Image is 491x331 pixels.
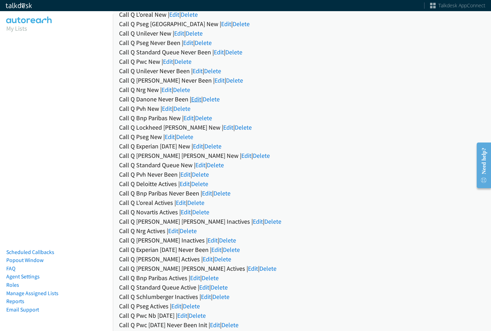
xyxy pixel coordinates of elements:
[180,180,190,188] a: Edit
[119,85,485,94] div: Call Q Nrg New | |
[119,226,485,236] div: Call Q Nrg Actives | |
[248,264,258,272] a: Edit
[119,141,485,151] div: Call Q Experian [DATE] New | |
[119,301,485,311] div: Call Q Pseg Actives | |
[119,311,485,320] div: Call Q Pwc Nb [DATE] | |
[169,10,179,18] a: Edit
[6,298,24,305] a: Reports
[259,264,276,272] a: Delete
[201,293,211,301] a: Edit
[430,2,485,9] a: Talkdesk AppConnect
[183,302,200,310] a: Delete
[6,290,59,297] a: Manage Assigned Lists
[162,105,172,113] a: Edit
[6,282,19,288] a: Roles
[202,274,219,282] a: Delete
[253,152,270,160] a: Delete
[162,86,172,94] a: Edit
[204,142,221,150] a: Delete
[181,10,198,18] a: Delete
[119,236,485,245] div: Call Q [PERSON_NAME] Inactives | |
[6,265,15,272] a: FAQ
[180,170,190,178] a: Edit
[119,94,485,104] div: Call Q Danone Never Been | |
[195,114,212,122] a: Delete
[174,57,192,66] a: Delete
[173,105,190,113] a: Delete
[119,179,485,188] div: Call Q Deloitte Actives | |
[181,208,191,216] a: Edit
[6,273,40,280] a: Agent Settings
[174,29,184,37] a: Edit
[215,76,225,84] a: Edit
[119,207,485,217] div: Call Q Novartis Actives | |
[119,292,485,301] div: Call Q Schlumberger Inactives | |
[225,48,242,56] a: Delete
[193,142,203,150] a: Edit
[119,123,485,132] div: Call Q Lockheed [PERSON_NAME] New | |
[223,123,233,131] a: Edit
[119,66,485,76] div: Call Q Unilever Never Been | |
[183,39,193,47] a: Edit
[203,95,220,103] a: Delete
[119,132,485,141] div: Call Q Pseg New | |
[180,227,197,235] a: Delete
[173,86,190,94] a: Delete
[119,10,485,19] div: Call Q L'oreal New | |
[226,76,243,84] a: Delete
[6,249,54,255] a: Scheduled Callbacks
[199,283,209,291] a: Edit
[233,20,250,28] a: Delete
[119,160,485,170] div: Call Q Standard Queue New | |
[195,161,205,169] a: Edit
[119,76,485,85] div: Call Q [PERSON_NAME] Never Been | |
[119,38,485,47] div: Call Q Pseg Never Been | |
[171,302,181,310] a: Edit
[6,306,39,313] a: Email Support
[192,208,209,216] a: Delete
[207,161,224,169] a: Delete
[119,47,485,57] div: Call Q Standard Queue Never Been | |
[187,199,204,207] a: Delete
[214,48,224,56] a: Edit
[119,57,485,66] div: Call Q Pwc New | |
[119,254,485,264] div: Call Q [PERSON_NAME] Actives | |
[176,199,186,207] a: Edit
[119,198,485,207] div: Call Q L'oreal Actives | |
[241,152,251,160] a: Edit
[184,114,194,122] a: Edit
[119,245,485,254] div: Call Q Experian [DATE] Never Been | |
[168,227,178,235] a: Edit
[186,29,203,37] a: Delete
[191,180,208,188] a: Delete
[119,170,485,179] div: Call Q Pvh Never Been | |
[119,19,485,29] div: Call Q Pseg [GEOGRAPHIC_DATA] New | |
[119,283,485,292] div: Call Q Standard Queue Active | |
[264,217,281,225] a: Delete
[212,293,229,301] a: Delete
[165,133,175,141] a: Edit
[6,24,27,32] a: My Lists
[221,20,231,28] a: Edit
[176,133,193,141] a: Delete
[471,138,491,193] iframe: Resource Center
[195,39,212,47] a: Delete
[119,217,485,226] div: Call Q [PERSON_NAME] [PERSON_NAME] Inactives | |
[119,113,485,123] div: Call Q Bnp Paribas New | |
[119,273,485,283] div: Call Q Bnp Paribas Actives | |
[119,320,485,330] div: Call Q Pwc [DATE] Never Been Init | |
[189,311,206,320] a: Delete
[193,67,203,75] a: Edit
[213,189,231,197] a: Delete
[191,95,201,103] a: Edit
[208,236,218,244] a: Edit
[177,311,187,320] a: Edit
[204,67,221,75] a: Delete
[203,255,213,263] a: Edit
[223,246,240,254] a: Delete
[119,188,485,198] div: Call Q Bnp Paribas Never Been | |
[119,151,485,160] div: Call Q [PERSON_NAME] [PERSON_NAME] New | |
[214,255,231,263] a: Delete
